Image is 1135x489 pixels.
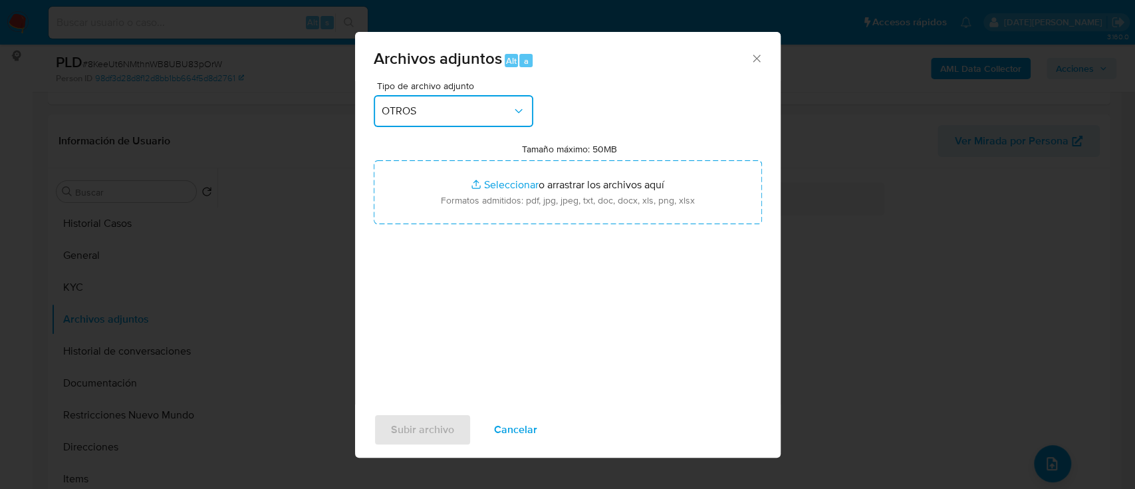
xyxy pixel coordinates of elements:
button: Cancelar [477,414,555,446]
label: Tamaño máximo: 50MB [522,143,617,155]
span: Tipo de archivo adjunto [377,81,537,90]
span: Alt [506,55,517,67]
span: a [524,55,529,67]
button: OTROS [374,95,533,127]
span: Cancelar [494,415,537,444]
button: Cerrar [750,52,762,64]
span: Archivos adjuntos [374,47,502,70]
span: OTROS [382,104,512,118]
